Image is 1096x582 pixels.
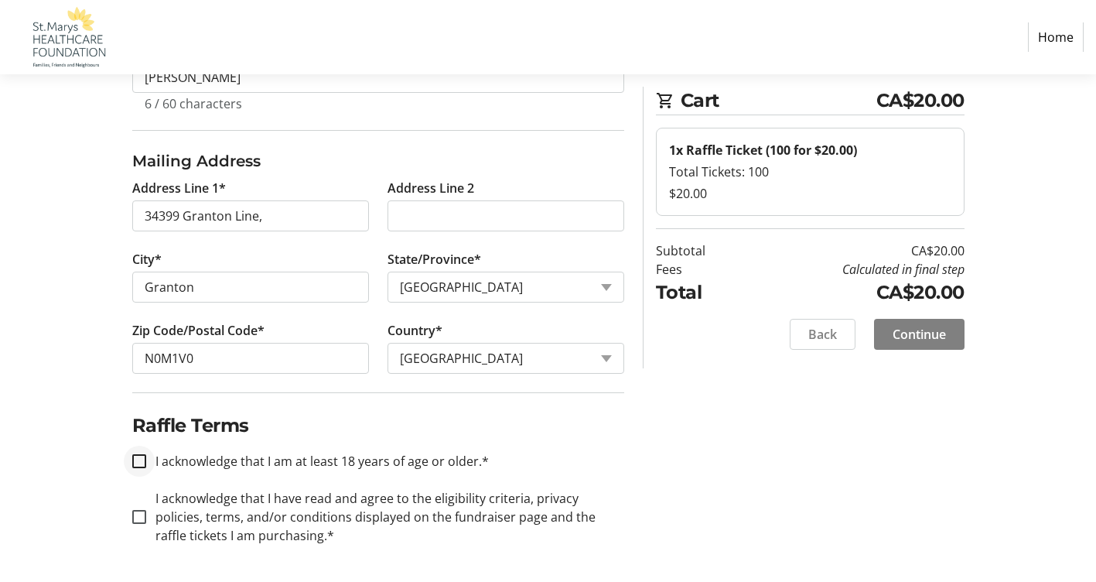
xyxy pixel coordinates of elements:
[12,6,122,68] img: St. Marys Healthcare Foundation's Logo
[808,325,837,344] span: Back
[745,260,965,279] td: Calculated in final step
[745,241,965,260] td: CA$20.00
[132,149,624,173] h3: Mailing Address
[146,489,624,545] label: I acknowledge that I have read and agree to the eligibility criteria, privacy policies, terms, an...
[146,452,489,471] label: I acknowledge that I am at least 18 years of age or older.*
[132,412,624,440] h2: Raffle Terms
[132,250,162,269] label: City*
[388,321,442,340] label: Country*
[132,343,369,374] input: Zip or Postal Code
[1028,22,1084,52] a: Home
[656,260,745,279] td: Fees
[874,319,965,350] button: Continue
[876,87,965,115] span: CA$20.00
[669,184,951,203] div: $20.00
[669,142,857,159] strong: 1x Raffle Ticket (100 for $20.00)
[145,95,242,112] tr-character-limit: 6 / 60 characters
[132,179,226,197] label: Address Line 1*
[388,179,474,197] label: Address Line 2
[132,200,369,231] input: Address
[656,279,745,306] td: Total
[893,325,946,344] span: Continue
[132,272,369,303] input: City
[388,250,481,269] label: State/Province*
[669,163,951,181] div: Total Tickets: 100
[132,321,265,340] label: Zip Code/Postal Code*
[745,279,965,306] td: CA$20.00
[681,87,876,115] span: Cart
[790,319,855,350] button: Back
[656,241,745,260] td: Subtotal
